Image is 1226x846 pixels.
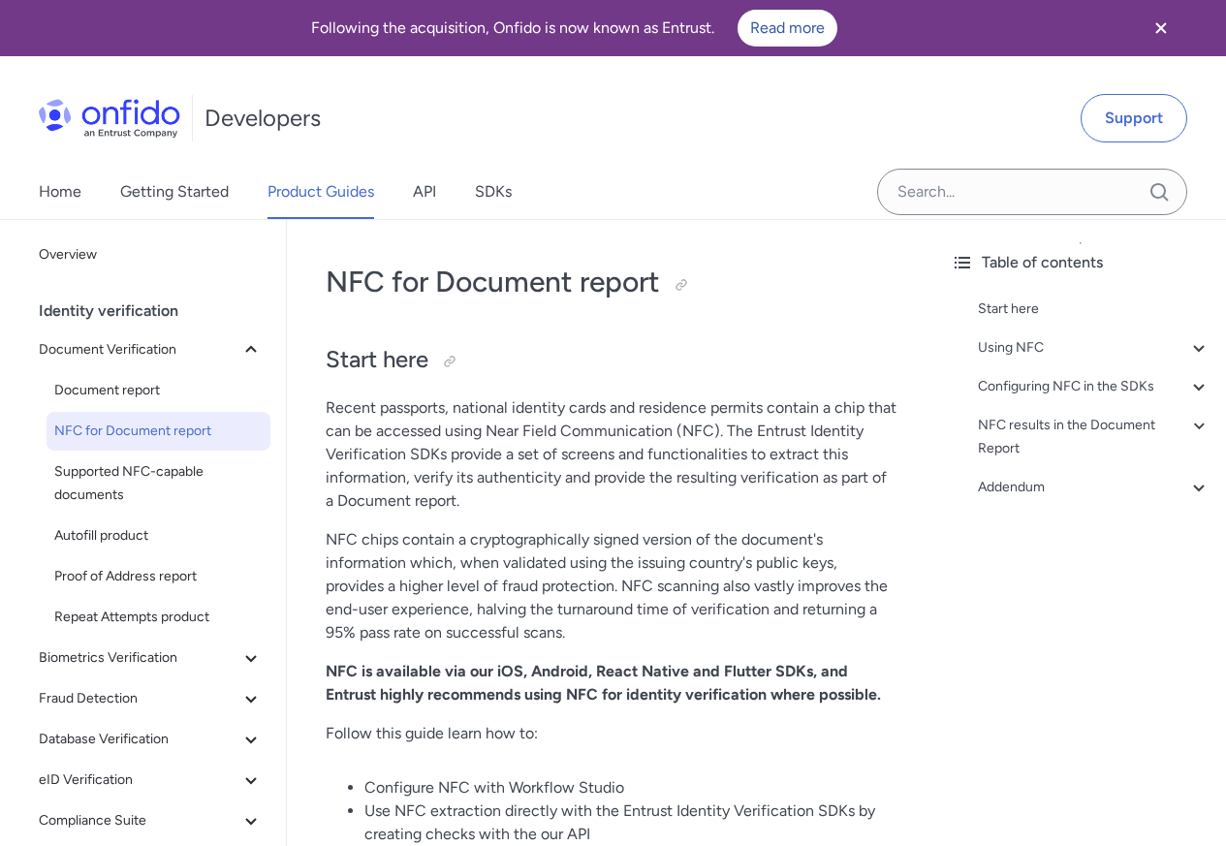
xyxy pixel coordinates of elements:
[39,338,239,361] span: Document Verification
[47,412,270,451] a: NFC for Document report
[31,235,270,274] a: Overview
[326,396,896,513] p: Recent passports, national identity cards and residence permits contain a chip that can be access...
[1125,4,1197,52] button: Close banner
[326,528,896,644] p: NFC chips contain a cryptographically signed version of the document's information which, when va...
[31,679,270,718] button: Fraud Detection
[39,165,81,219] a: Home
[326,662,881,704] strong: NFC is available via our iOS, Android, React Native and Flutter SDKs, and Entrust highly recommen...
[413,165,436,219] a: API
[978,298,1210,321] a: Start here
[39,768,239,792] span: eID Verification
[54,565,263,588] span: Proof of Address report
[326,722,896,745] p: Follow this guide learn how to:
[877,169,1187,215] input: Onfido search input field
[326,344,896,377] h2: Start here
[39,687,239,710] span: Fraud Detection
[31,720,270,759] button: Database Verification
[47,557,270,596] a: Proof of Address report
[47,598,270,637] a: Repeat Attempts product
[1081,94,1187,142] a: Support
[39,99,180,138] img: Onfido Logo
[31,330,270,369] button: Document Verification
[978,414,1210,460] a: NFC results in the Document Report
[47,517,270,555] a: Autofill product
[39,809,239,832] span: Compliance Suite
[951,251,1210,274] div: Table of contents
[120,165,229,219] a: Getting Started
[47,453,270,515] a: Supported NFC-capable documents
[54,460,263,507] span: Supported NFC-capable documents
[54,420,263,443] span: NFC for Document report
[1149,16,1173,40] svg: Close banner
[54,379,263,402] span: Document report
[204,103,321,134] h1: Developers
[39,646,239,670] span: Biometrics Verification
[39,728,239,751] span: Database Verification
[978,336,1210,360] a: Using NFC
[326,263,896,301] h1: NFC for Document report
[39,243,263,266] span: Overview
[738,10,837,47] a: Read more
[31,801,270,840] button: Compliance Suite
[23,10,1125,47] div: Following the acquisition, Onfido is now known as Entrust.
[31,639,270,677] button: Biometrics Verification
[54,606,263,629] span: Repeat Attempts product
[475,165,512,219] a: SDKs
[54,524,263,548] span: Autofill product
[39,292,278,330] div: Identity verification
[47,371,270,410] a: Document report
[364,799,896,846] li: Use NFC extraction directly with the Entrust Identity Verification SDKs by creating checks with t...
[267,165,374,219] a: Product Guides
[364,776,896,799] li: Configure NFC with Workflow Studio
[978,476,1210,499] a: Addendum
[978,375,1210,398] a: Configuring NFC in the SDKs
[31,761,270,799] button: eID Verification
